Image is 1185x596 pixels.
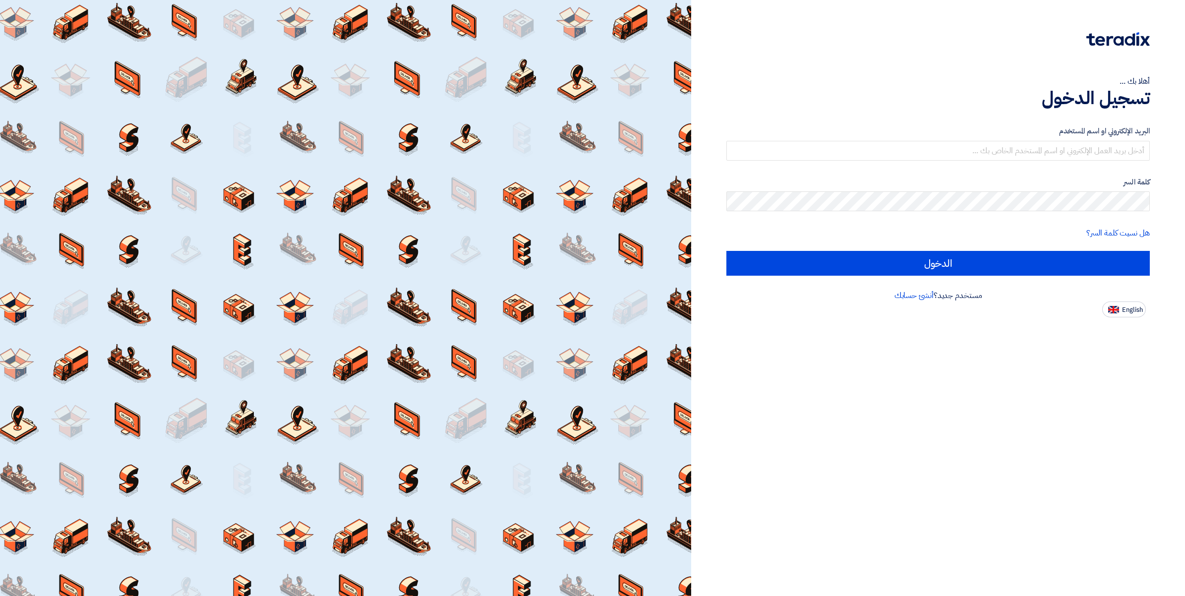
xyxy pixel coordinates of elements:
label: البريد الإلكتروني او اسم المستخدم [726,125,1150,137]
a: أنشئ حسابك [894,290,934,301]
input: الدخول [726,251,1150,276]
h1: تسجيل الدخول [726,87,1150,109]
a: هل نسيت كلمة السر؟ [1086,227,1150,239]
div: أهلا بك ... [726,75,1150,87]
img: Teradix logo [1086,32,1150,46]
div: مستخدم جديد؟ [726,290,1150,301]
img: en-US.png [1108,306,1119,313]
input: أدخل بريد العمل الإلكتروني او اسم المستخدم الخاص بك ... [726,141,1150,161]
span: English [1122,306,1143,313]
button: English [1102,301,1146,317]
label: كلمة السر [726,177,1150,188]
